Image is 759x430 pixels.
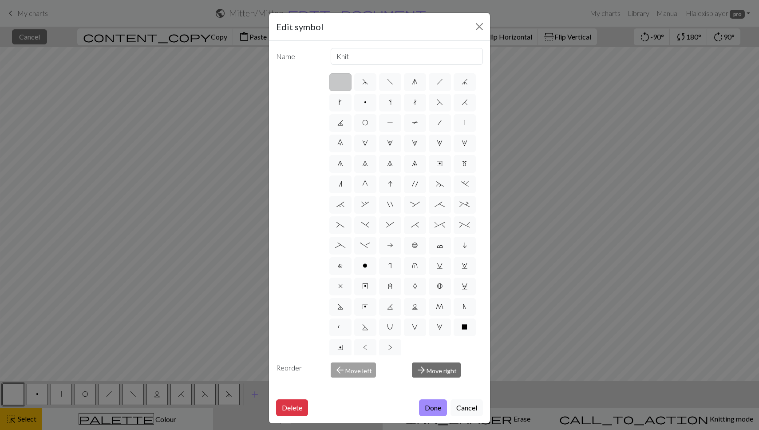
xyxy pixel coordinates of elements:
[362,303,368,310] span: E
[463,303,466,310] span: N
[337,344,343,351] span: Y
[451,399,483,416] button: Cancel
[412,119,418,126] span: T
[362,160,368,167] span: 7
[437,160,443,167] span: e
[412,262,418,269] span: u
[339,180,342,187] span: n
[462,160,467,167] span: m
[437,99,443,106] span: F
[412,180,418,187] span: '
[462,283,468,290] span: C
[463,242,467,249] span: i
[363,344,368,351] span: <
[388,283,392,290] span: z
[387,160,393,167] span: 8
[462,262,468,269] span: w
[364,99,367,106] span: p
[362,323,368,330] span: S
[337,323,344,330] span: R
[412,78,418,85] span: g
[336,201,344,208] span: `
[437,323,443,330] span: W
[412,362,461,378] button: Move right
[388,99,391,106] span: s
[462,78,468,85] span: j
[437,283,443,290] span: B
[438,119,442,126] span: /
[271,48,325,65] label: Name
[419,399,447,416] button: Done
[362,119,368,126] span: O
[387,323,393,330] span: U
[412,242,418,249] span: b
[337,119,344,126] span: J
[413,99,417,106] span: t
[387,242,393,249] span: a
[388,344,392,351] span: >
[387,139,393,147] span: 2
[362,180,368,187] span: G
[276,20,324,33] h5: Edit symbol
[362,78,368,85] span: d
[436,180,444,187] span: ~
[337,160,343,167] span: 6
[363,262,368,269] span: o
[387,119,393,126] span: P
[435,201,445,208] span: ;
[335,242,345,249] span: _
[388,180,392,187] span: I
[338,262,343,269] span: l
[462,139,467,147] span: 5
[436,303,443,310] span: M
[462,323,467,330] span: X
[437,262,443,269] span: v
[462,99,468,106] span: H
[459,201,470,208] span: +
[337,303,344,310] span: D
[276,399,308,416] button: Delete
[387,78,393,85] span: f
[360,242,370,249] span: -
[388,262,391,269] span: r
[337,139,343,147] span: 0
[362,283,368,290] span: y
[464,119,465,126] span: |
[386,221,394,228] span: &
[412,160,418,167] span: 9
[459,221,470,228] span: %
[416,364,427,376] span: arrow_forward
[362,139,368,147] span: 1
[387,201,393,208] span: "
[412,323,418,330] span: V
[412,139,418,147] span: 3
[472,20,486,34] button: Close
[271,362,325,378] div: Reorder
[336,221,344,228] span: (
[339,99,342,106] span: k
[412,303,418,310] span: L
[338,283,343,290] span: x
[361,201,369,208] span: ,
[387,303,393,310] span: K
[461,180,469,187] span: .
[437,78,443,85] span: h
[361,221,369,228] span: )
[435,221,445,228] span: ^
[437,139,443,147] span: 4
[437,242,443,249] span: c
[410,201,420,208] span: :
[413,283,417,290] span: A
